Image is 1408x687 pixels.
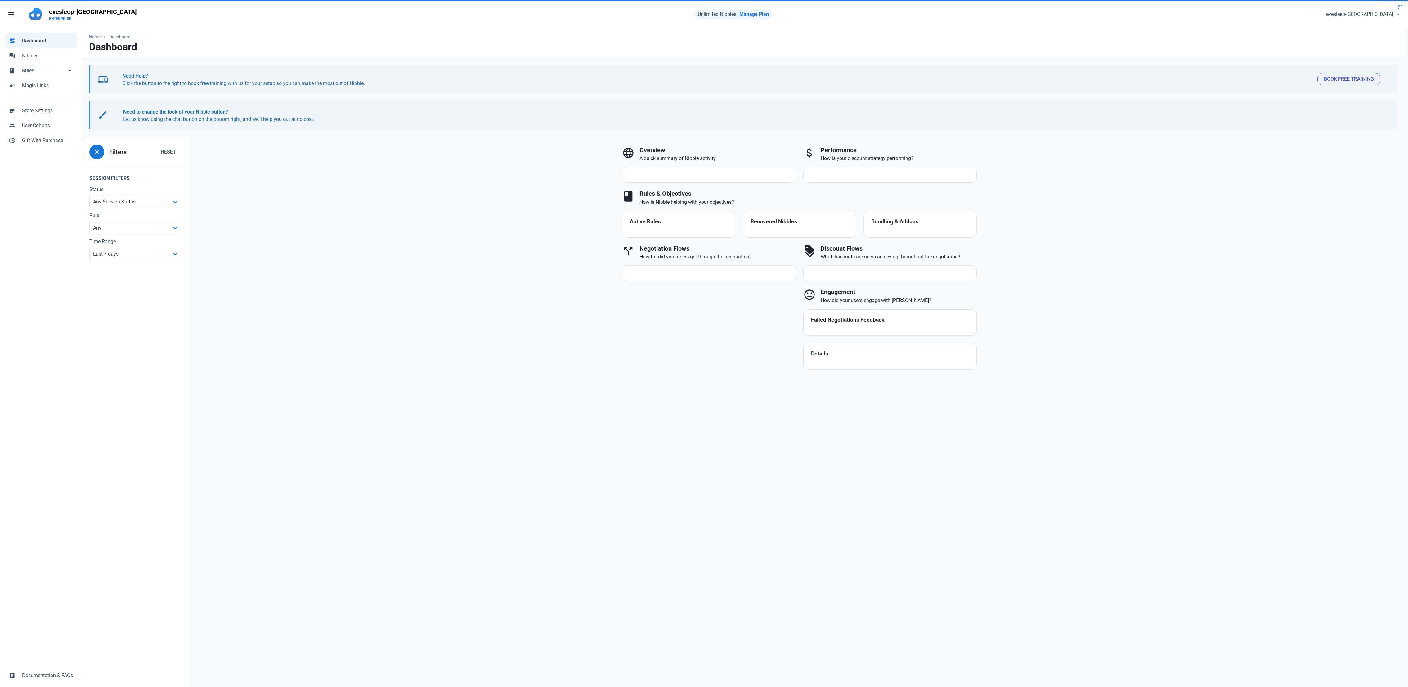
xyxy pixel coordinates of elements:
button: close [89,145,104,159]
span: book [622,190,634,203]
p: Click the button to the right to book free training with us for your setup so you can make the mo... [122,72,1313,87]
label: Status [89,186,182,193]
a: Manage Plan [739,11,769,17]
button: Reset [155,146,182,158]
h3: Filters [109,149,127,156]
span: arrow_drop_down [67,67,73,73]
label: Time Range [89,238,182,245]
button: Book Free Training [1317,73,1380,85]
span: call_split [622,245,634,257]
b: Need to change the look of your Nibble button? [123,109,228,115]
span: menu [7,11,15,18]
span: Documentation & FAQs [22,672,73,679]
span: control_point_duplicate [9,137,15,143]
span: mood [803,288,816,301]
p: ENTERPRISE [49,16,137,21]
p: What discounts are users achieving throughout the negotiation? [821,253,977,261]
span: Nibbles [22,52,73,60]
span: attach_money [803,147,816,159]
span: forum [9,52,15,58]
p: Let us know using the chat button on the bottom right, and we'll help you out at no cost. [123,108,1374,123]
span: campaign [9,82,15,88]
span: Magic Links [22,82,73,89]
span: devices [98,74,108,84]
h4: Details [811,351,969,357]
p: A quick summary of Nibble activity [639,155,796,162]
span: people [9,122,15,128]
a: peopleUser Cohorts [5,118,77,133]
h4: Bundling & Addons [871,219,969,225]
a: Home [89,33,104,40]
a: storeStore Settings [5,103,77,118]
h3: Discount Flows [821,245,977,252]
h3: Negotiation Flows [639,245,796,252]
span: assignment [9,672,15,678]
span: close [93,148,101,156]
span: Unlimited Nibbles [698,11,736,17]
a: dashboardDashboard [5,33,77,48]
p: How far did your users get through the negotiation? [639,253,796,261]
span: Store Settings [22,107,73,114]
span: dashboard [9,37,15,43]
a: forumNibbles [5,48,77,63]
a: bookRulesarrow_drop_down [5,63,77,78]
span: User Cohorts [22,122,73,129]
span: Book Free Training [1324,75,1374,83]
span: Dashboard [22,37,73,45]
h4: Recovered Nibbles [751,219,848,225]
span: evesleep-[GEOGRAPHIC_DATA] [1326,11,1393,18]
legend: Session Filters [82,167,190,186]
h3: Rules & Objectives [639,190,977,197]
span: language [622,147,634,159]
label: Rule [89,212,182,219]
h4: Failed Negotiations Feedback [811,317,969,323]
p: How is Nibble helping with your objectives? [639,199,977,206]
a: campaignMagic Links [5,78,77,93]
a: control_point_duplicateGift With Purchase [5,133,77,148]
span: Reset [161,148,176,156]
span: Rules [22,67,67,74]
h4: Active Rules [630,219,728,225]
span: brush [98,110,108,120]
nav: breadcrumbs [82,29,1405,41]
span: discount [803,245,816,257]
button: evesleep-[GEOGRAPHIC_DATA] [1321,8,1404,20]
b: Need Help? [122,73,148,79]
h3: Overview [639,147,796,154]
p: How is your discount strategy performing? [821,155,977,162]
h3: Performance [821,147,977,154]
p: How did your users engage with [PERSON_NAME]? [821,297,977,304]
span: store [9,107,15,113]
a: evesleep-[GEOGRAPHIC_DATA]ENTERPRISE [45,5,141,24]
span: book [9,67,15,73]
span: Gift With Purchase [22,137,73,144]
h3: Engagement [821,288,977,296]
a: assignmentDocumentation & FAQs [5,668,77,683]
p: evesleep-[GEOGRAPHIC_DATA] [49,7,137,16]
h1: Dashboard [89,41,137,52]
